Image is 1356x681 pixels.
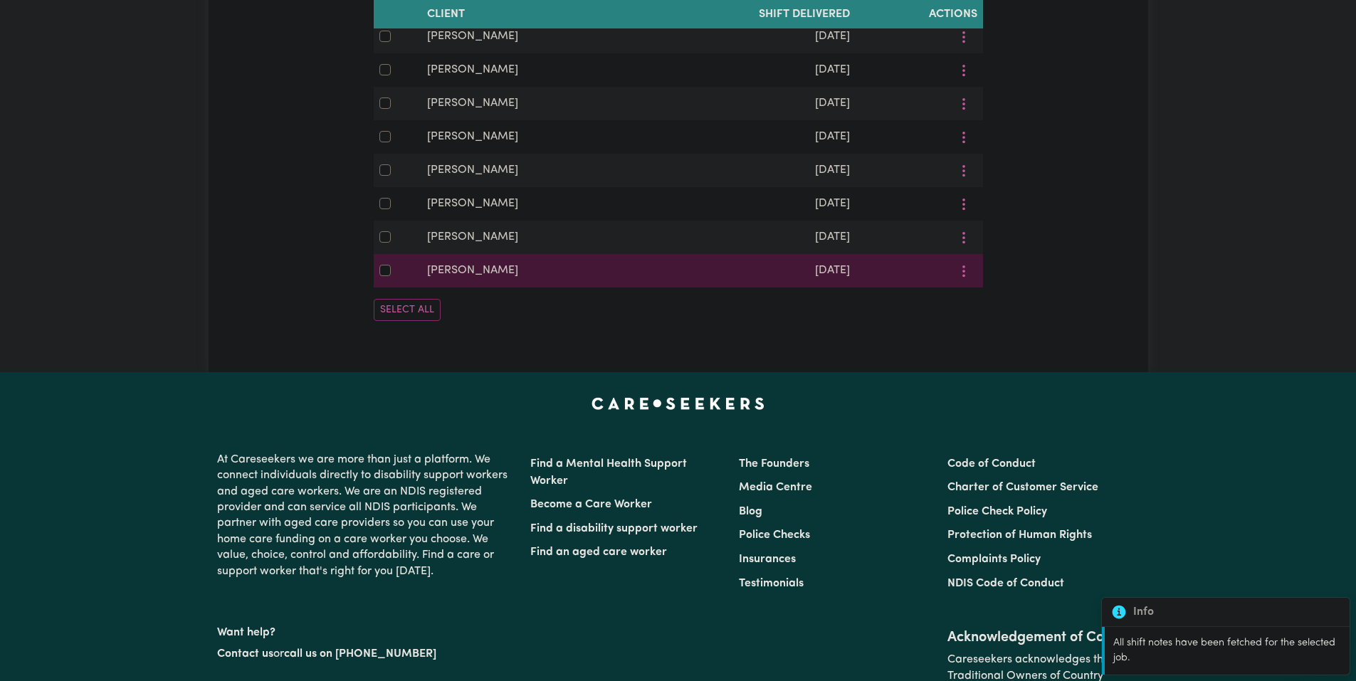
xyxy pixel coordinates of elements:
[638,120,856,154] td: [DATE]
[427,64,518,75] span: [PERSON_NAME]
[739,458,809,470] a: The Founders
[947,629,1139,646] h2: Acknowledgement of Country
[638,221,856,254] td: [DATE]
[638,87,856,120] td: [DATE]
[217,446,513,585] p: At Careseekers we are more than just a platform. We connect individuals directly to disability su...
[947,458,1036,470] a: Code of Conduct
[592,398,764,409] a: Careseekers home page
[427,198,518,209] span: [PERSON_NAME]
[1328,603,1345,621] button: Close
[739,578,804,589] a: Testimonials
[374,299,441,321] button: Select All
[217,640,513,667] p: or
[217,619,513,640] p: Want help?
[1133,603,1154,621] strong: Info
[739,482,812,493] a: Media Centre
[427,231,518,243] span: [PERSON_NAME]
[950,159,977,181] button: More options
[950,193,977,215] button: More options
[950,59,977,81] button: More options
[427,265,518,276] span: [PERSON_NAME]
[638,187,856,221] td: [DATE]
[947,554,1041,565] a: Complaints Policy
[530,499,652,510] a: Become a Care Worker
[427,97,518,109] span: [PERSON_NAME]
[950,260,977,282] button: More options
[427,164,518,176] span: [PERSON_NAME]
[947,578,1064,589] a: NDIS Code of Conduct
[947,482,1098,493] a: Charter of Customer Service
[530,523,698,534] a: Find a disability support worker
[638,154,856,187] td: [DATE]
[638,20,856,53] td: [DATE]
[739,529,810,541] a: Police Checks
[950,126,977,148] button: More options
[1113,635,1341,666] p: All shift notes have been fetched for the selected job.
[950,226,977,248] button: More options
[638,53,856,87] td: [DATE]
[427,131,518,142] span: [PERSON_NAME]
[530,458,687,487] a: Find a Mental Health Support Worker
[947,529,1092,541] a: Protection of Human Rights
[739,554,796,565] a: Insurances
[739,506,762,517] a: Blog
[950,93,977,115] button: More options
[284,648,436,660] a: call us on [PHONE_NUMBER]
[427,9,465,20] span: Client
[530,547,667,558] a: Find an aged care worker
[427,31,518,42] span: [PERSON_NAME]
[950,26,977,48] button: More options
[217,648,273,660] a: Contact us
[638,254,856,287] td: [DATE]
[947,506,1047,517] a: Police Check Policy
